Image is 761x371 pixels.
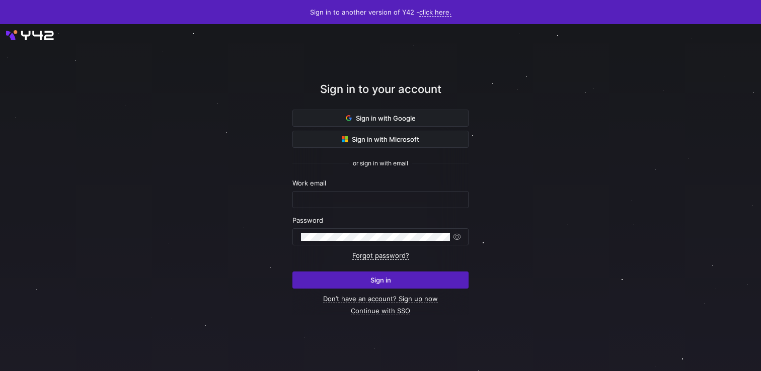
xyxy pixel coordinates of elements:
[292,271,469,289] button: Sign in
[353,160,408,167] span: or sign in with email
[292,131,469,148] button: Sign in with Microsoft
[351,307,410,315] a: Continue with SSO
[370,276,391,284] span: Sign in
[419,8,451,17] a: click here.
[292,81,469,110] div: Sign in to your account
[292,179,326,187] span: Work email
[292,216,323,224] span: Password
[352,251,409,260] a: Forgot password?
[342,135,419,143] span: Sign in with Microsoft
[346,114,416,122] span: Sign in with Google
[292,110,469,127] button: Sign in with Google
[323,295,438,303] a: Don’t have an account? Sign up now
